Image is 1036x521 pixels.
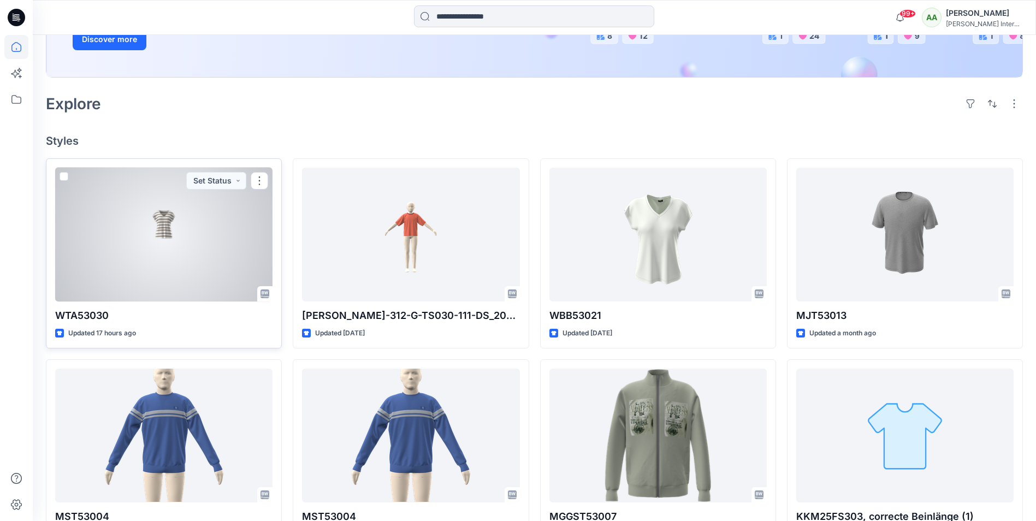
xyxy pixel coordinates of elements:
a: WBB53021 [549,168,767,301]
h2: Explore [46,95,101,113]
div: AA [922,8,942,27]
p: Updated [DATE] [563,328,612,339]
a: MST53004 [55,369,273,502]
p: WTA53030 [55,308,273,323]
div: [PERSON_NAME] International [946,20,1022,28]
h4: Styles [46,134,1023,147]
p: [PERSON_NAME]-312-G-TS030-111-DS_2025_F [302,308,519,323]
p: Updated 17 hours ago [68,328,136,339]
p: Updated [DATE] [315,328,365,339]
a: MST53004 [302,369,519,502]
a: Discover more [73,28,318,50]
a: WTA53030 [55,168,273,301]
a: KKM25FS303, correcte Beinlänge (1) [796,369,1014,502]
div: [PERSON_NAME] [946,7,1022,20]
button: Discover more [73,28,146,50]
span: 99+ [899,9,916,18]
p: Updated a month ago [809,328,876,339]
a: Otto-312-G-TS030-111-DS_2025_F [302,168,519,301]
p: WBB53021 [549,308,767,323]
p: MJT53013 [796,308,1014,323]
a: MGGST53007 [549,369,767,502]
a: MJT53013 [796,168,1014,301]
